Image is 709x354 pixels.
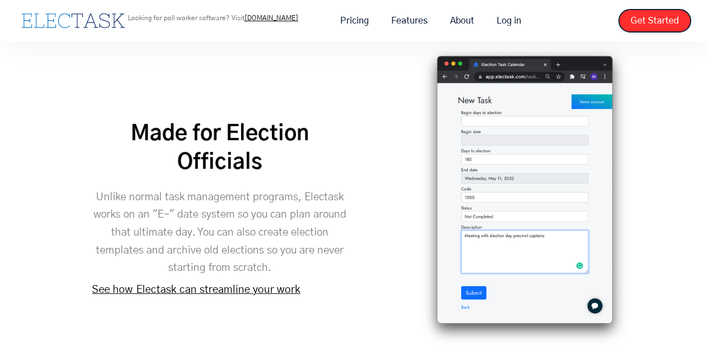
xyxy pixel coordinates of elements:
[380,9,439,33] a: Features
[92,120,347,177] h2: Made for Election Officials
[439,9,485,33] a: About
[92,284,300,295] a: See how Electask can streamline your work
[18,11,128,31] a: home
[618,9,691,33] a: Get Started
[244,15,298,21] a: [DOMAIN_NAME]
[485,9,532,33] a: Log in
[329,9,380,33] a: Pricing
[128,15,298,21] p: Looking for poll worker software? Visit
[92,189,347,277] p: Unlike normal task management programs, Electask works on an "E-" date system so you can plan aro...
